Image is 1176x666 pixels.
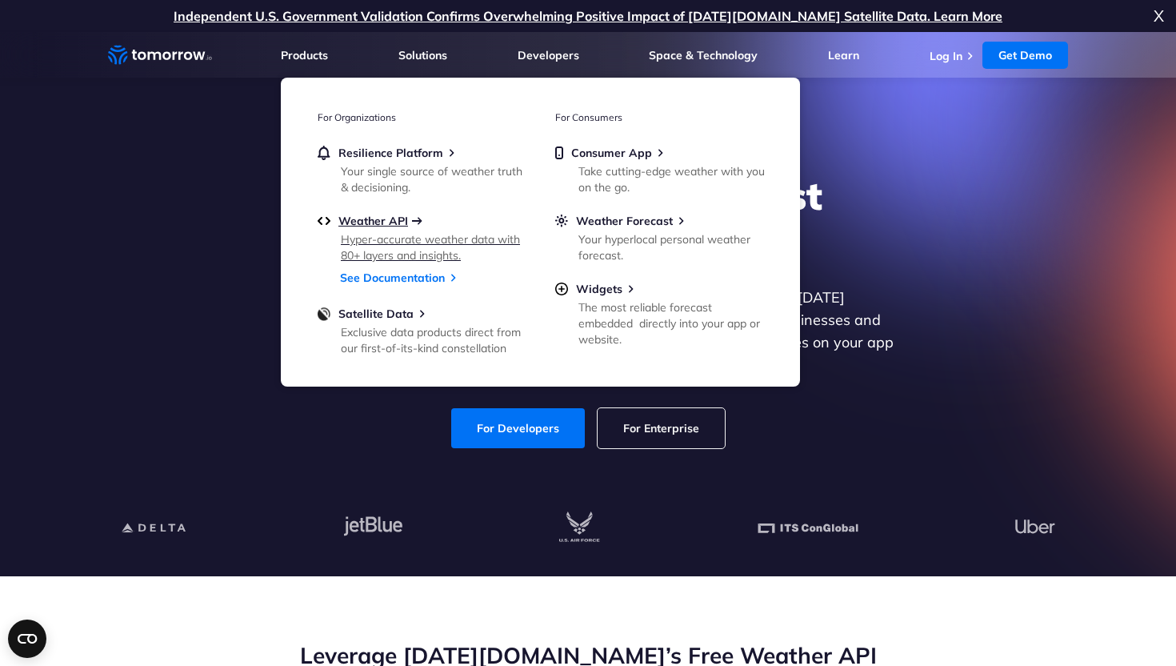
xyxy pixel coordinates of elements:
a: Resilience PlatformYour single source of weather truth & decisioning. [318,146,526,192]
h3: For Consumers [555,111,763,123]
a: Learn [828,48,859,62]
span: Consumer App [571,146,652,160]
a: For Developers [451,408,585,448]
a: WidgetsThe most reliable forecast embedded directly into your app or website. [555,282,763,344]
a: See Documentation [340,271,445,285]
img: sun.svg [555,214,568,228]
a: Home link [108,43,212,67]
a: Weather APIHyper-accurate weather data with 80+ layers and insights. [318,214,526,260]
div: The most reliable forecast embedded directly into your app or website. [578,299,765,347]
div: Take cutting-edge weather with you on the go. [578,163,765,195]
a: Products [281,48,328,62]
div: Your hyperlocal personal weather forecast. [578,231,765,263]
span: Resilience Platform [338,146,443,160]
a: Log In [930,49,962,63]
a: Weather ForecastYour hyperlocal personal weather forecast. [555,214,763,260]
h3: For Organizations [318,111,526,123]
div: Hyper-accurate weather data with 80+ layers and insights. [341,231,527,263]
button: Open CMP widget [8,620,46,658]
a: Consumer AppTake cutting-edge weather with you on the go. [555,146,763,192]
a: For Enterprise [598,408,725,448]
a: Space & Technology [649,48,758,62]
span: Satellite Data [338,307,414,321]
img: api.svg [318,214,330,228]
img: mobile.svg [555,146,563,160]
p: Get reliable and precise weather data through our free API. Count on [DATE][DOMAIN_NAME] for quic... [279,287,897,376]
h1: Explore the World’s Best Weather API [279,171,897,267]
a: Get Demo [982,42,1068,69]
span: Widgets [576,282,622,296]
a: Satellite DataExclusive data products direct from our first-of-its-kind constellation [318,307,526,353]
div: Your single source of weather truth & decisioning. [341,163,527,195]
span: Weather API [338,214,408,228]
img: satellite-data-menu.png [318,307,330,321]
span: Weather Forecast [576,214,673,228]
a: Solutions [398,48,447,62]
a: Developers [518,48,579,62]
img: bell.svg [318,146,330,160]
div: Exclusive data products direct from our first-of-its-kind constellation [341,324,527,356]
a: Independent U.S. Government Validation Confirms Overwhelming Positive Impact of [DATE][DOMAIN_NAM... [174,8,1002,24]
img: plus-circle.svg [555,282,568,296]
